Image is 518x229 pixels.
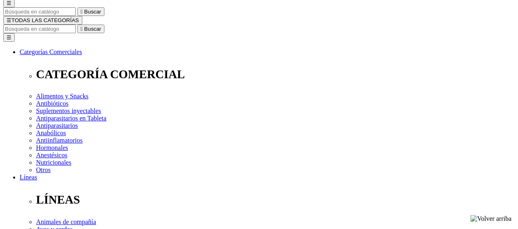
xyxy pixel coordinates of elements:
[36,93,88,100] a: Alimentos y Snacks
[77,7,104,16] button:  Buscar
[36,115,106,122] a: Antiparasitarios en Tableta
[36,107,101,114] a: Suplementos inyectables
[3,16,82,25] button: ☰TODAS LAS CATEGORÍAS
[36,137,83,144] a: Antiinflamatorios
[3,25,76,33] input: Buscar
[84,9,101,15] span: Buscar
[36,129,66,136] a: Anabólicos
[3,33,15,42] button: ☰
[81,9,83,15] i: 
[84,26,101,32] span: Buscar
[20,48,82,55] a: Categorías Comerciales
[4,140,141,225] iframe: Brevo live chat
[77,25,104,33] button:  Buscar
[3,7,76,16] input: Buscar
[470,215,511,222] img: Volver arriba
[36,68,515,81] p: CATEGORÍA COMERCIAL
[36,193,515,206] p: LÍNEAS
[36,122,78,129] a: Antiparasitarios
[81,26,83,32] i: 
[7,17,11,23] span: ☰
[36,100,68,107] a: Antibióticos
